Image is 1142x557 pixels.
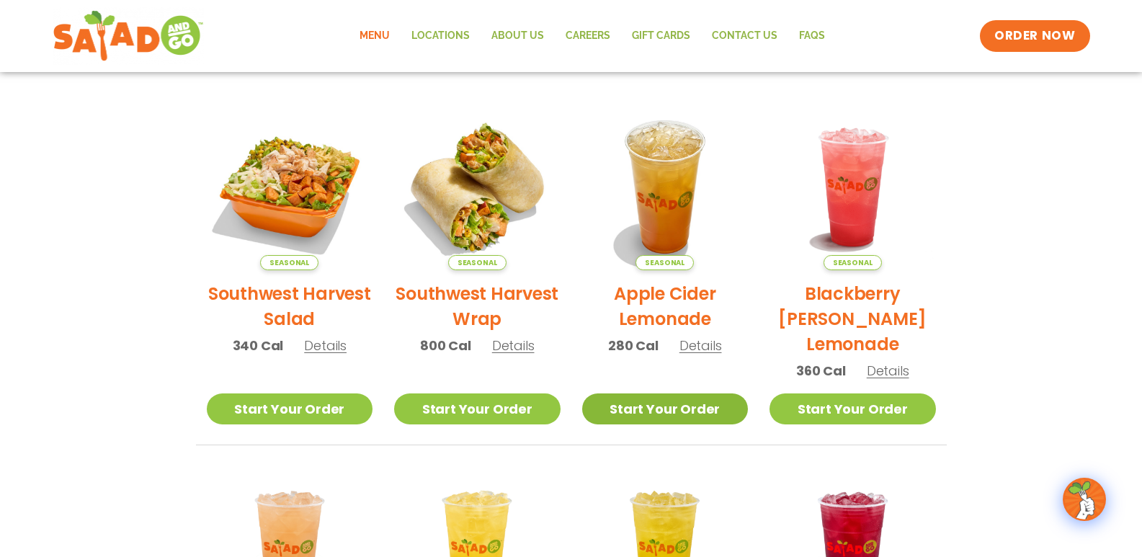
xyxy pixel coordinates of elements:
img: wpChatIcon [1064,479,1105,520]
img: Product photo for Apple Cider Lemonade [582,104,749,270]
a: ORDER NOW [980,20,1089,52]
nav: Menu [349,19,836,53]
a: Contact Us [701,19,788,53]
span: 280 Cal [608,336,659,355]
h2: Southwest Harvest Salad [207,281,373,331]
span: Details [492,337,535,355]
a: Careers [555,19,621,53]
a: Menu [349,19,401,53]
a: GIFT CARDS [621,19,701,53]
span: 360 Cal [796,361,846,380]
span: Seasonal [448,255,507,270]
a: Start Your Order [394,393,561,424]
span: Details [679,337,722,355]
a: Locations [401,19,481,53]
img: new-SAG-logo-768×292 [53,7,205,65]
img: Product photo for Southwest Harvest Wrap [394,104,561,270]
span: Seasonal [260,255,318,270]
span: 340 Cal [233,336,284,355]
h2: Apple Cider Lemonade [582,281,749,331]
a: About Us [481,19,555,53]
span: 800 Cal [420,336,471,355]
img: Product photo for Southwest Harvest Salad [207,104,373,270]
span: ORDER NOW [994,27,1075,45]
span: Details [867,362,909,380]
h2: Southwest Harvest Wrap [394,281,561,331]
a: FAQs [788,19,836,53]
img: Product photo for Blackberry Bramble Lemonade [769,104,936,270]
span: Details [304,337,347,355]
span: Seasonal [824,255,882,270]
span: Seasonal [635,255,694,270]
h2: Blackberry [PERSON_NAME] Lemonade [769,281,936,357]
a: Start Your Order [582,393,749,424]
a: Start Your Order [769,393,936,424]
a: Start Your Order [207,393,373,424]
